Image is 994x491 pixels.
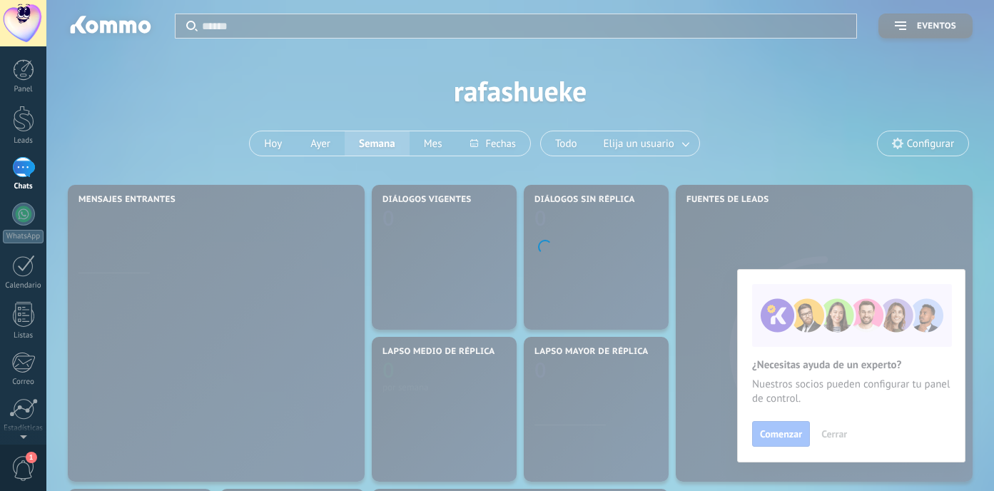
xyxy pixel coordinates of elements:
[3,331,44,340] div: Listas
[3,182,44,191] div: Chats
[26,452,37,463] span: 1
[3,378,44,387] div: Correo
[3,136,44,146] div: Leads
[3,230,44,243] div: WhatsApp
[3,85,44,94] div: Panel
[3,281,44,290] div: Calendario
